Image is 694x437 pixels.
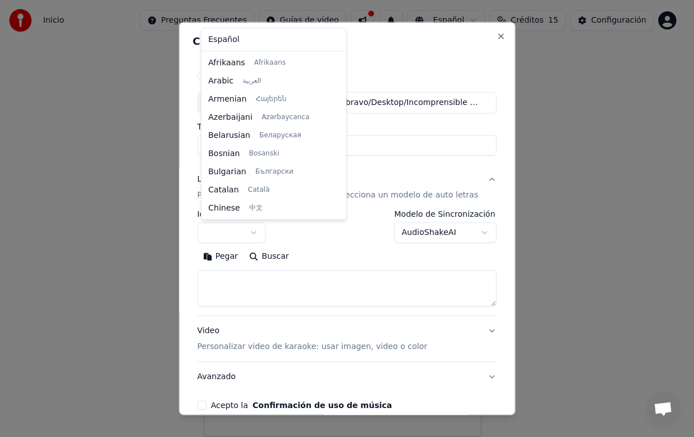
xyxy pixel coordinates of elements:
span: Беларуская [259,131,301,140]
span: Chinese [208,202,240,213]
span: 中文 [249,203,263,212]
span: Afrikaans [254,58,286,67]
span: Catalan [208,184,239,195]
span: Azərbaycanca [262,112,309,121]
span: Català [248,185,270,194]
span: Español [208,34,239,45]
span: Bosanski [249,149,279,158]
span: Afrikaans [208,57,245,68]
span: Български [255,167,293,176]
span: Հայերեն [256,94,287,103]
span: Arabic [208,75,233,86]
span: Belarusian [208,129,250,141]
span: Bulgarian [208,166,246,177]
span: Armenian [208,93,247,104]
span: العربية [242,76,261,85]
span: Azerbaijani [208,111,253,123]
span: Bosnian [208,148,240,159]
